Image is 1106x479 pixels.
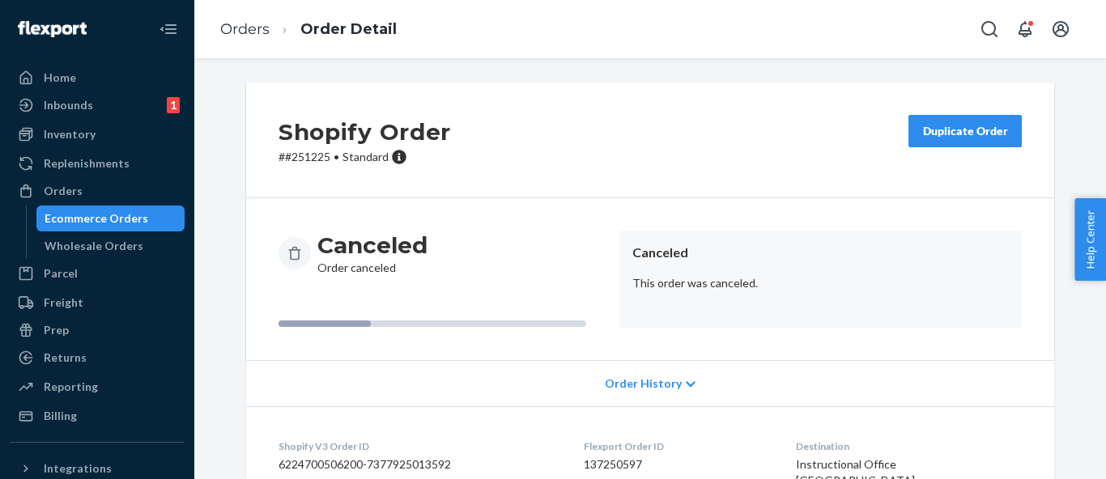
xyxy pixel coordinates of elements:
[279,456,558,473] dd: 6224700506200-7377925013592
[10,178,185,204] a: Orders
[36,206,185,231] a: Ecommerce Orders
[44,460,112,477] div: Integrations
[44,183,83,199] div: Orders
[796,439,1022,453] dt: Destination
[1001,430,1090,471] iframe: Opens a widget where you can chat to one of our agents
[207,6,410,53] ol: breadcrumbs
[10,261,185,286] a: Parcel
[44,295,83,311] div: Freight
[10,150,185,176] a: Replenishments
[44,350,87,366] div: Returns
[44,97,93,113] div: Inbounds
[10,374,185,400] a: Reporting
[342,150,389,163] span: Standard
[10,65,185,91] a: Home
[279,439,558,453] dt: Shopify V3 Order ID
[10,290,185,316] a: Freight
[10,345,185,371] a: Returns
[44,155,130,172] div: Replenishments
[44,408,77,424] div: Billing
[584,456,771,473] dd: 137250597
[908,115,1022,147] button: Duplicate Order
[922,123,1008,139] div: Duplicate Order
[45,238,143,254] div: Wholesale Orders
[45,210,148,227] div: Ecommerce Orders
[973,13,1006,45] button: Open Search Box
[10,403,185,429] a: Billing
[152,13,185,45] button: Close Navigation
[279,149,451,165] p: # #251225
[10,317,185,343] a: Prep
[584,439,771,453] dt: Flexport Order ID
[334,150,339,163] span: •
[44,265,78,282] div: Parcel
[10,92,185,118] a: Inbounds1
[279,115,451,149] h2: Shopify Order
[10,121,185,147] a: Inventory
[605,375,682,392] span: Order History
[44,126,96,142] div: Inventory
[317,231,428,276] div: Order canceled
[1009,13,1041,45] button: Open notifications
[18,21,87,37] img: Flexport logo
[220,20,270,38] a: Orders
[317,231,428,260] h3: Canceled
[1074,198,1106,281] button: Help Center
[632,244,1009,262] header: Canceled
[632,275,1009,291] p: This order was canceled.
[44,70,76,86] div: Home
[44,379,98,395] div: Reporting
[1044,13,1077,45] button: Open account menu
[300,20,397,38] a: Order Detail
[44,322,69,338] div: Prep
[36,233,185,259] a: Wholesale Orders
[167,97,180,113] div: 1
